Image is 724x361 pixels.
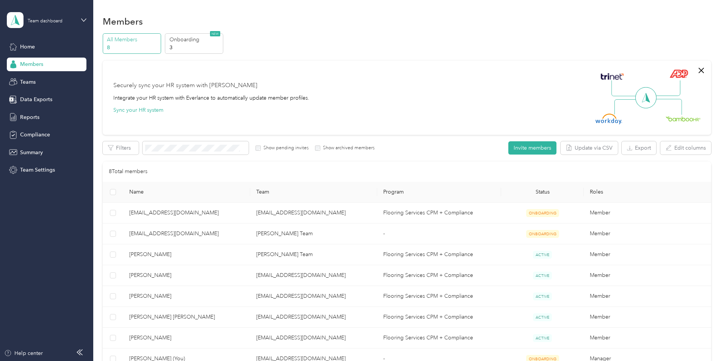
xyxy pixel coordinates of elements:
[584,265,711,286] td: Member
[501,182,584,203] th: Status
[113,81,257,90] div: Securely sync your HR system with [PERSON_NAME]
[250,265,377,286] td: jhall@fsbuilderresources.com
[250,244,377,265] td: Kelvin Wroten's Team
[103,141,139,155] button: Filters
[584,244,711,265] td: Member
[622,141,656,155] button: Export
[561,141,618,155] button: Update via CSV
[501,203,584,223] td: ONBOARDING
[320,145,375,152] label: Show archived members
[377,244,501,265] td: Flooring Services CPM + Compliance
[533,313,552,321] span: ACTIVE
[107,36,158,44] p: All Members
[129,230,244,238] span: [EMAIL_ADDRESS][DOMAIN_NAME]
[20,95,52,103] span: Data Exports
[533,292,552,300] span: ACTIVE
[377,286,501,307] td: Flooring Services CPM + Compliance
[210,31,220,36] span: NEW
[584,203,711,223] td: Member
[584,307,711,328] td: Member
[250,307,377,328] td: jhall@fsbuilderresources.com
[123,307,250,328] td: James J. Jr Stecher
[20,148,43,156] span: Summary
[584,286,711,307] td: Member
[250,328,377,348] td: jhall@fsbuilderresources.com
[123,286,250,307] td: Kyle S. Ferguson
[501,223,584,244] td: ONBOARDING
[660,141,711,155] button: Edit columns
[129,292,244,300] span: [PERSON_NAME]
[129,271,244,280] span: [PERSON_NAME]
[129,209,244,217] span: [EMAIL_ADDRESS][DOMAIN_NAME]
[129,189,244,195] span: Name
[129,334,244,342] span: [PERSON_NAME]
[129,313,244,321] span: [PERSON_NAME] [PERSON_NAME]
[113,94,309,102] div: Integrate your HR system with Everlance to automatically update member profiles.
[250,182,377,203] th: Team
[4,349,43,357] button: Help center
[377,203,501,223] td: Flooring Services CPM + Compliance
[682,319,724,361] iframe: Everlance-gr Chat Button Frame
[584,182,711,203] th: Roles
[113,106,163,114] button: Sync your HR system
[526,230,559,238] span: ONBOARDING
[123,203,250,223] td: asullivan@fsbuilderresources.com
[20,78,36,86] span: Teams
[250,286,377,307] td: jhall@fsbuilderresources.com
[666,116,700,121] img: BambooHR
[20,113,39,121] span: Reports
[526,209,559,217] span: ONBOARDING
[377,223,501,244] td: -
[599,71,625,82] img: Trinet
[584,328,711,348] td: Member
[20,131,50,139] span: Compliance
[109,167,147,176] p: 8 Total members
[123,265,250,286] td: Kyle D. Lewis
[654,80,680,96] img: Line Right Up
[250,223,377,244] td: Kelvin Wroten's Team
[533,272,552,280] span: ACTIVE
[508,141,556,155] button: Invite members
[533,251,552,259] span: ACTIVE
[169,36,221,44] p: Onboarding
[377,328,501,348] td: Flooring Services CPM + Compliance
[107,44,158,52] p: 8
[377,182,501,203] th: Program
[533,334,552,342] span: ACTIVE
[655,99,682,115] img: Line Right Down
[584,223,711,244] td: Member
[28,19,63,23] div: Team dashboard
[20,166,55,174] span: Team Settings
[123,223,250,244] td: kwroten@fsbuilderresources.com
[611,80,638,97] img: Line Left Up
[377,265,501,286] td: Flooring Services CPM + Compliance
[123,182,250,203] th: Name
[169,44,221,52] p: 3
[669,69,688,78] img: ADP
[250,203,377,223] td: jhall@fsbuilderresources.com
[20,60,43,68] span: Members
[614,99,641,114] img: Line Left Down
[377,307,501,328] td: Flooring Services CPM + Compliance
[103,17,143,25] h1: Members
[129,250,244,259] span: [PERSON_NAME]
[123,244,250,265] td: Chad A. Hayes
[123,328,250,348] td: Patrick A. Harney
[595,114,622,124] img: Workday
[20,43,35,51] span: Home
[261,145,309,152] label: Show pending invites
